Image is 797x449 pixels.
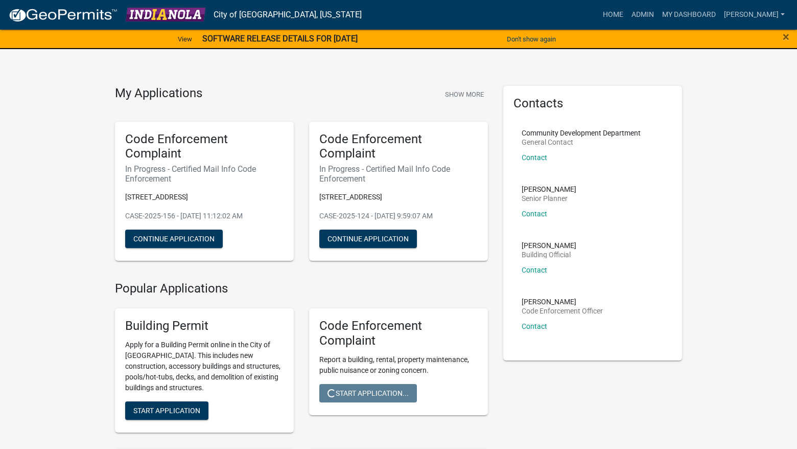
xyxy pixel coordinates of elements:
[522,195,576,202] p: Senior Planner
[522,242,576,249] p: [PERSON_NAME]
[522,139,641,146] p: General Contact
[658,5,720,25] a: My Dashboard
[441,86,488,103] button: Show More
[202,34,358,43] strong: SOFTWARE RELEASE DETAILS FOR [DATE]
[214,6,362,24] a: City of [GEOGRAPHIC_DATA], [US_STATE]
[522,129,641,137] p: Community Development Department
[125,211,284,221] p: CASE-2025-156 - [DATE] 11:12:02 AM
[513,96,672,111] h5: Contacts
[125,132,284,162] h5: Code Enforcement Complaint
[174,31,196,48] a: View
[115,281,488,296] h4: Popular Applications
[125,340,284,393] p: Apply for a Building Permit online in the City of [GEOGRAPHIC_DATA]. This includes new constructi...
[319,384,417,402] button: Start Application...
[125,401,208,420] button: Start Application
[319,230,417,248] button: Continue Application
[627,5,658,25] a: Admin
[503,31,560,48] button: Don't show again
[522,298,603,305] p: [PERSON_NAME]
[522,251,576,258] p: Building Official
[319,211,478,221] p: CASE-2025-124 - [DATE] 9:59:07 AM
[783,30,789,44] span: ×
[125,230,223,248] button: Continue Application
[115,86,202,101] h4: My Applications
[319,319,478,348] h5: Code Enforcement Complaint
[522,322,547,330] a: Contact
[720,5,789,25] a: [PERSON_NAME]
[126,8,205,21] img: City of Indianola, Iowa
[522,307,603,315] p: Code Enforcement Officer
[319,354,478,376] p: Report a building, rental, property maintenance, public nuisance or zoning concern.
[319,192,478,203] p: [STREET_ADDRESS]
[522,210,547,218] a: Contact
[522,266,547,274] a: Contact
[133,407,200,415] span: Start Application
[319,164,478,184] h6: In Progress - Certified Mail Info Code Enforcement
[599,5,627,25] a: Home
[522,153,547,162] a: Contact
[319,132,478,162] h5: Code Enforcement Complaint
[125,319,284,333] h5: Building Permit
[327,389,409,397] span: Start Application...
[783,31,789,43] button: Close
[522,186,576,193] p: [PERSON_NAME]
[125,164,284,184] h6: In Progress - Certified Mail Info Code Enforcement
[125,192,284,203] p: [STREET_ADDRESS]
